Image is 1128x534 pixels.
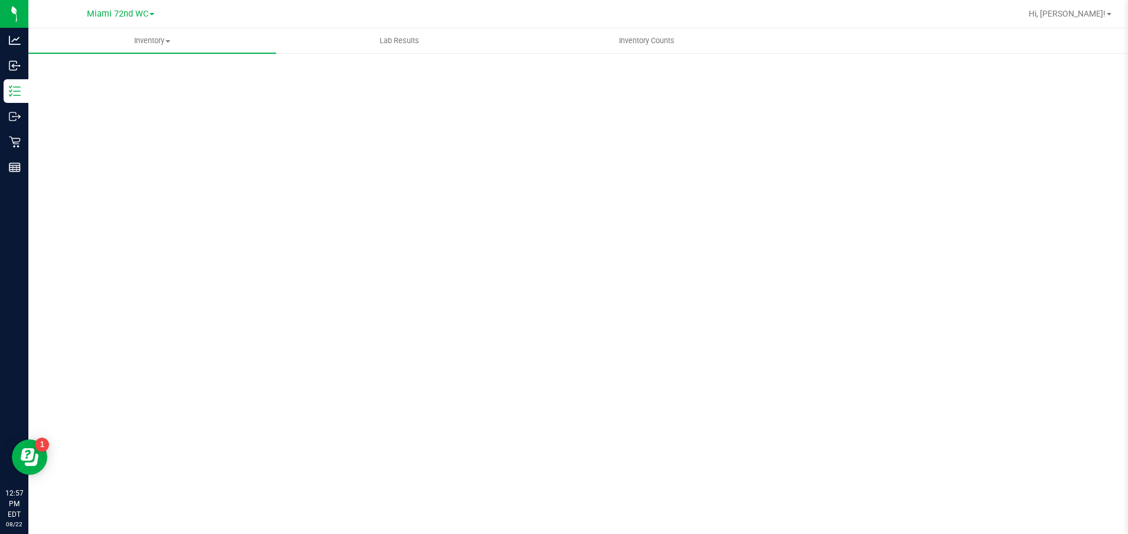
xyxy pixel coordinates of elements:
inline-svg: Retail [9,136,21,148]
inline-svg: Analytics [9,34,21,46]
iframe: Resource center [12,439,47,475]
a: Inventory [28,28,276,53]
a: Inventory Counts [523,28,771,53]
span: Miami 72nd WC [87,9,148,19]
inline-svg: Inventory [9,85,21,97]
span: Lab Results [364,35,435,46]
inline-svg: Reports [9,161,21,173]
iframe: Resource center unread badge [35,438,49,452]
inline-svg: Outbound [9,111,21,122]
p: 08/22 [5,520,23,529]
a: Lab Results [276,28,524,53]
inline-svg: Inbound [9,60,21,72]
span: Hi, [PERSON_NAME]! [1029,9,1106,18]
p: 12:57 PM EDT [5,488,23,520]
span: Inventory Counts [603,35,691,46]
span: Inventory [28,35,276,46]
